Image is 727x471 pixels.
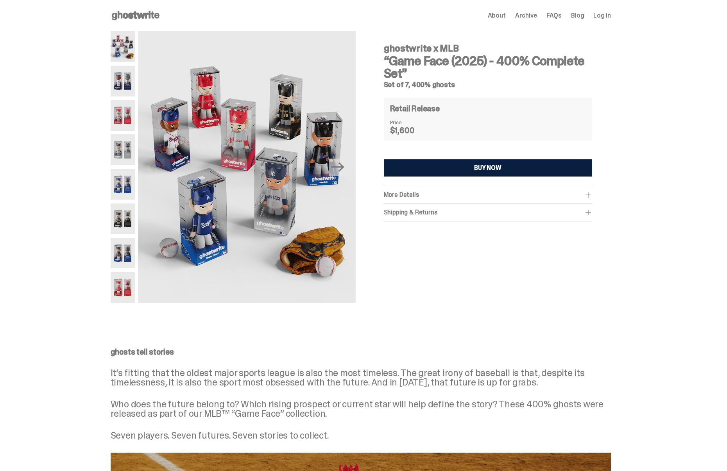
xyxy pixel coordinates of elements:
p: Seven players. Seven futures. Seven stories to collect. [111,431,611,440]
img: 07-ghostwrite-mlb-game-face-complete-set-juan-soto.png [111,238,135,268]
h4: Retail Release [390,105,440,112]
h5: Set of 7, 400% ghosts [384,81,592,88]
div: Shipping & Returns [384,209,592,216]
p: ghosts tell stories [111,348,611,356]
img: 05-ghostwrite-mlb-game-face-complete-set-shohei-ohtani.png [111,169,135,200]
img: 01-ghostwrite-mlb-game-face-complete-set.png [111,31,135,62]
a: Blog [571,12,584,19]
img: 02-ghostwrite-mlb-game-face-complete-set-ronald-acuna-jr.png [111,66,135,96]
p: Who does the future belong to? Which rising prospect or current star will help define the story? ... [111,400,611,418]
img: 04-ghostwrite-mlb-game-face-complete-set-aaron-judge.png [111,134,135,165]
a: FAQs [546,12,562,19]
a: About [488,12,506,19]
img: 01-ghostwrite-mlb-game-face-complete-set.png [138,31,355,303]
a: Log in [593,12,611,19]
img: 03-ghostwrite-mlb-game-face-complete-set-bryce-harper.png [111,100,135,130]
a: Archive [515,12,537,19]
h4: ghostwrite x MLB [384,44,592,53]
button: BUY NOW [384,159,592,177]
button: Next [329,159,346,176]
h3: “Game Face (2025) - 400% Complete Set” [384,55,592,80]
span: More Details [384,191,419,199]
dt: Price [390,120,429,125]
p: It’s fitting that the oldest major sports league is also the most timeless. The great irony of ba... [111,368,611,387]
div: BUY NOW [474,165,501,171]
dd: $1,600 [390,127,429,134]
img: 08-ghostwrite-mlb-game-face-complete-set-mike-trout.png [111,272,135,303]
img: 06-ghostwrite-mlb-game-face-complete-set-paul-skenes.png [111,203,135,234]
